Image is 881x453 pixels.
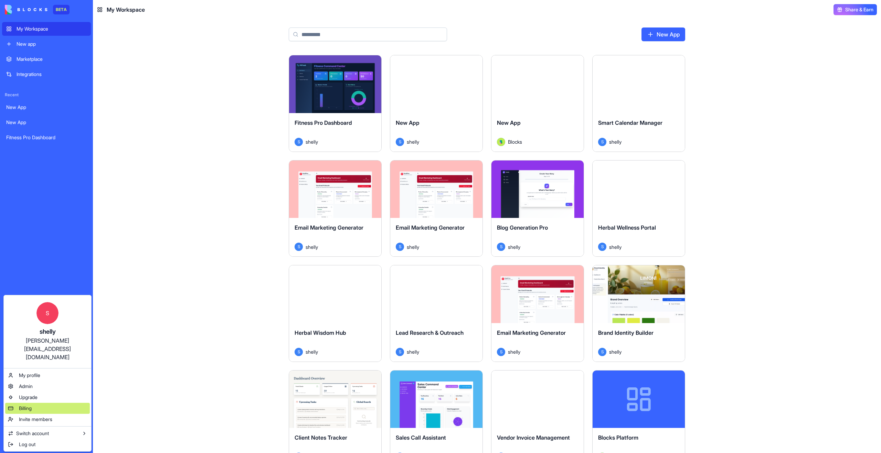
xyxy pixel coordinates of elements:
a: Upgrade [5,392,90,403]
a: Sshelly[PERSON_NAME][EMAIL_ADDRESS][DOMAIN_NAME] [5,297,90,367]
span: Invite members [19,416,52,423]
span: Switch account [16,430,49,437]
a: Billing [5,403,90,414]
span: My profile [19,372,40,379]
span: S [36,302,59,324]
span: Log out [19,441,35,448]
div: New App [6,104,87,111]
span: Recent [2,92,91,98]
div: Fitness Pro Dashboard [6,134,87,141]
a: Admin [5,381,90,392]
div: [PERSON_NAME][EMAIL_ADDRESS][DOMAIN_NAME] [11,336,84,361]
span: Billing [19,405,32,412]
div: New App [6,119,87,126]
span: Upgrade [19,394,38,401]
a: My profile [5,370,90,381]
a: Invite members [5,414,90,425]
div: shelly [11,327,84,336]
span: Admin [19,383,33,390]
